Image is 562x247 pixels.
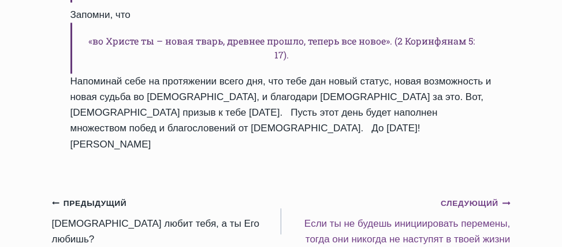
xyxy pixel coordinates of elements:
[52,197,127,210] small: Предыдущий
[441,197,510,210] small: Следующий
[281,195,511,247] a: СледующийEсли ты не будешь инициировать перемены, тогда они никогда не наступят в твоей жизни
[52,195,511,247] nav: Записи
[70,23,492,73] h6: «во Христе ты – новая тварь, древнее прошло, теперь все новое». (2 Коринфянам 5: 17).
[52,195,281,247] a: Предыдущий[DEMOGRAPHIC_DATA] любит тебя, а ты Его любишь?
